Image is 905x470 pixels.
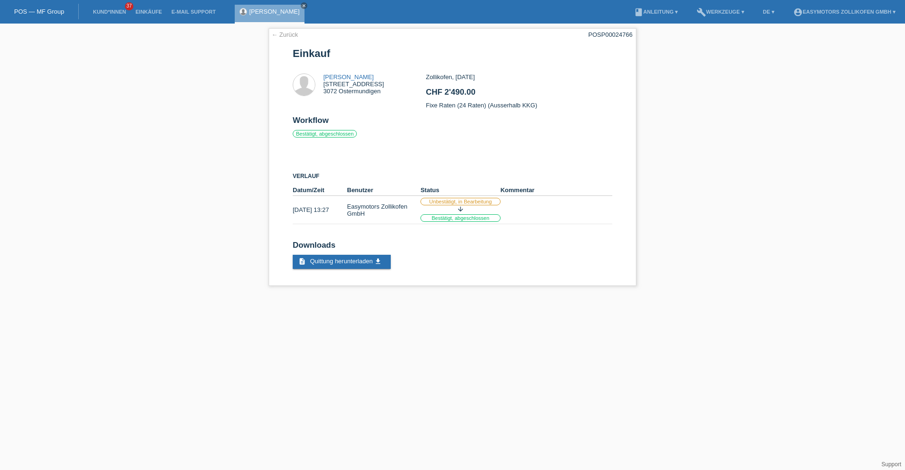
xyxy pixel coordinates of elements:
span: Quittung herunterladen [310,258,373,265]
div: Zollikofen, [DATE] Fixe Raten (24 Raten) (Ausserhalb KKG) [426,73,612,116]
a: Support [881,461,901,468]
a: description Quittung herunterladen get_app [293,255,391,269]
div: [STREET_ADDRESS] 3072 Ostermundigen [323,73,384,95]
label: Bestätigt, abgeschlossen [420,214,501,222]
h2: Workflow [293,116,612,130]
a: [PERSON_NAME] [323,73,374,81]
i: arrow_downward [457,205,464,213]
th: Benutzer [347,185,420,196]
div: POSP00024766 [588,31,633,38]
a: Einkäufe [131,9,166,15]
th: Datum/Zeit [293,185,347,196]
a: buildWerkzeuge ▾ [692,9,749,15]
i: close [302,3,306,8]
i: get_app [374,258,382,265]
h2: Downloads [293,241,612,255]
a: account_circleEasymotors Zollikofen GmbH ▾ [789,9,900,15]
th: Kommentar [501,185,612,196]
a: close [301,2,307,9]
td: Easymotors Zollikofen GmbH [347,196,420,224]
i: book [634,8,643,17]
h1: Einkauf [293,48,612,59]
th: Status [420,185,501,196]
a: DE ▾ [758,9,779,15]
h3: Verlauf [293,173,612,180]
a: E-Mail Support [167,9,221,15]
a: POS — MF Group [14,8,64,15]
label: Unbestätigt, in Bearbeitung [420,198,501,205]
label: Bestätigt, abgeschlossen [293,130,357,138]
a: ← Zurück [271,31,298,38]
a: bookAnleitung ▾ [629,9,683,15]
span: 37 [125,2,133,10]
a: [PERSON_NAME] [249,8,300,15]
i: build [697,8,706,17]
i: account_circle [793,8,803,17]
h2: CHF 2'490.00 [426,88,612,102]
i: description [298,258,306,265]
td: [DATE] 13:27 [293,196,347,224]
a: Kund*innen [88,9,131,15]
